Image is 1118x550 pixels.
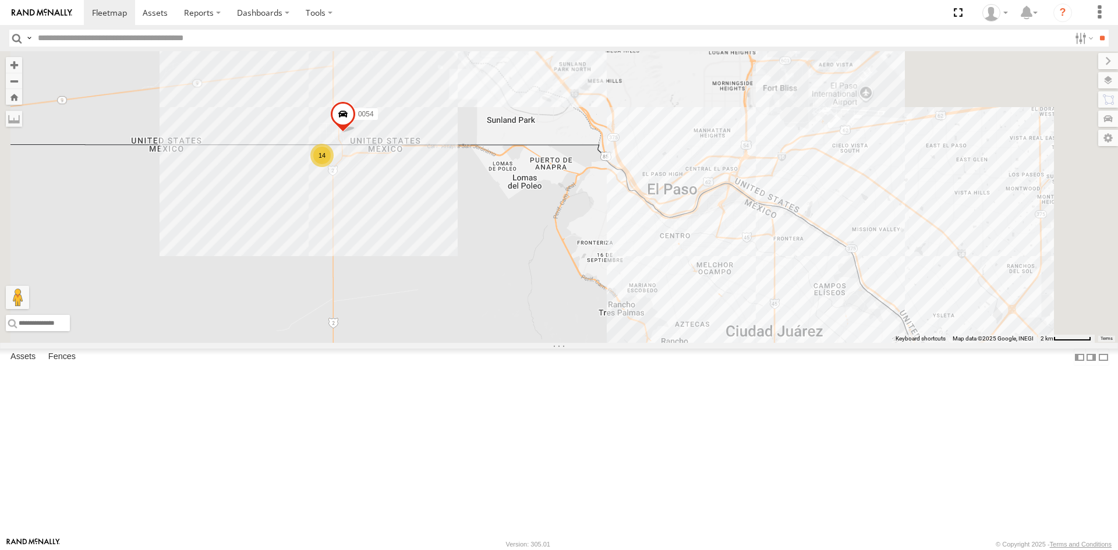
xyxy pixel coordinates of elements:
[6,89,22,105] button: Zoom Home
[5,349,41,366] label: Assets
[12,9,72,17] img: rand-logo.svg
[6,286,29,309] button: Drag Pegman onto the map to open Street View
[896,335,946,343] button: Keyboard shortcuts
[310,144,334,167] div: 14
[1053,3,1072,22] i: ?
[1041,335,1053,342] span: 2 km
[43,349,82,366] label: Fences
[1085,349,1097,366] label: Dock Summary Table to the Right
[1098,349,1109,366] label: Hide Summary Table
[953,335,1034,342] span: Map data ©2025 Google, INEGI
[6,73,22,89] button: Zoom out
[6,538,60,550] a: Visit our Website
[978,4,1012,22] div: foxconn f
[1070,30,1095,47] label: Search Filter Options
[996,541,1112,548] div: © Copyright 2025 -
[6,111,22,127] label: Measure
[24,30,34,47] label: Search Query
[1037,335,1095,343] button: Map Scale: 2 km per 61 pixels
[6,57,22,73] button: Zoom in
[358,110,374,118] span: 0054
[1101,336,1113,341] a: Terms
[1074,349,1085,366] label: Dock Summary Table to the Left
[506,541,550,548] div: Version: 305.01
[1050,541,1112,548] a: Terms and Conditions
[1098,130,1118,146] label: Map Settings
